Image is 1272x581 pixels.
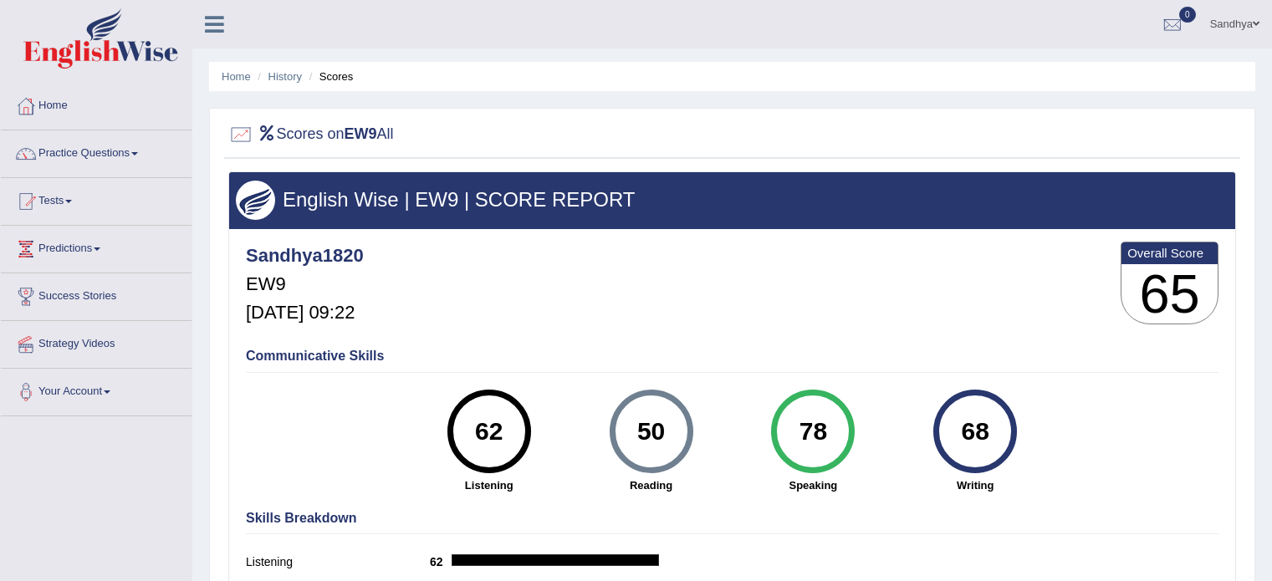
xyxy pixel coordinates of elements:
[1,130,192,172] a: Practice Questions
[1,178,192,220] a: Tests
[458,396,519,466] div: 62
[246,349,1218,364] h4: Communicative Skills
[345,125,377,142] b: EW9
[305,69,354,84] li: Scores
[228,122,394,147] h2: Scores on All
[416,477,562,493] strong: Listening
[1,369,192,410] a: Your Account
[902,477,1048,493] strong: Writing
[268,70,302,83] a: History
[1,273,192,315] a: Success Stories
[1,83,192,125] a: Home
[246,274,364,294] h5: EW9
[430,555,452,568] b: 62
[246,511,1218,526] h4: Skills Breakdown
[246,553,430,571] label: Listening
[783,396,844,466] div: 78
[222,70,251,83] a: Home
[945,396,1006,466] div: 68
[1121,264,1218,324] h3: 65
[579,477,724,493] strong: Reading
[740,477,886,493] strong: Speaking
[1,321,192,363] a: Strategy Videos
[1,226,192,268] a: Predictions
[246,246,364,266] h4: Sandhya1820
[246,303,364,323] h5: [DATE] 09:22
[1127,246,1212,260] b: Overall Score
[1179,7,1196,23] span: 0
[621,396,682,466] div: 50
[236,181,275,220] img: wings.png
[236,189,1229,211] h3: English Wise | EW9 | SCORE REPORT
